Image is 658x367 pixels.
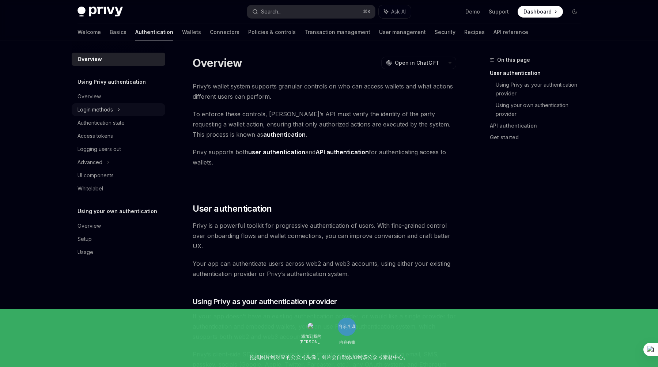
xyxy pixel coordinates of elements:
button: Search...⌘K [247,5,375,18]
a: Wallets [182,23,201,41]
strong: authentication [263,131,306,138]
div: Search... [261,7,281,16]
div: Overview [77,222,101,230]
div: Overview [77,55,102,64]
a: Support [489,8,509,15]
a: Dashboard [518,6,563,18]
a: Usage [72,246,165,259]
a: UI components [72,169,165,182]
a: Basics [110,23,126,41]
button: Ask AI [379,5,411,18]
a: Logging users out [72,143,165,156]
a: Connectors [210,23,239,41]
span: Dashboard [523,8,552,15]
a: Access tokens [72,129,165,143]
a: Transaction management [305,23,370,41]
div: Usage [77,248,93,257]
a: Overview [72,219,165,232]
div: Logging users out [77,145,121,154]
h5: Using your own authentication [77,207,157,216]
span: ⌘ K [363,9,371,15]
a: Get started [490,132,586,143]
button: Toggle dark mode [569,6,581,18]
span: Ask AI [391,8,406,15]
a: Policies & controls [248,23,296,41]
div: Authentication state [77,118,125,127]
a: Authentication [135,23,173,41]
a: Overview [72,90,165,103]
a: API reference [494,23,528,41]
span: User authentication [193,203,272,215]
span: Open in ChatGPT [395,59,439,67]
img: dark logo [77,7,123,17]
a: Security [435,23,455,41]
a: API authentication [490,120,586,132]
span: Privy is a powerful toolkit for progressive authentication of users. With fine-grained control ov... [193,220,456,251]
div: Setup [77,235,92,243]
a: Using Privy as your authentication provider [496,79,586,99]
a: Authentication state [72,116,165,129]
a: Recipes [464,23,485,41]
span: Your app can authenticate users across web2 and web3 accounts, using either your existing authent... [193,258,456,279]
strong: user authentication [248,148,305,156]
h1: Overview [193,56,242,69]
span: To enforce these controls, [PERSON_NAME]’s API must verify the identity of the party requesting a... [193,109,456,140]
div: Overview [77,92,101,101]
span: Privy’s wallet system supports granular controls on who can access wallets and what actions diffe... [193,81,456,102]
div: Advanced [77,158,102,167]
div: Access tokens [77,132,113,140]
a: Welcome [77,23,101,41]
div: Login methods [77,105,113,114]
a: Whitelabel [72,182,165,195]
a: User management [379,23,426,41]
a: Setup [72,232,165,246]
a: Demo [465,8,480,15]
span: Privy supports both and for authenticating access to wallets. [193,147,456,167]
div: Whitelabel [77,184,103,193]
button: Open in ChatGPT [381,57,444,69]
div: UI components [77,171,114,180]
a: User authentication [490,67,586,79]
a: Using your own authentication provider [496,99,586,120]
h5: Using Privy authentication [77,77,146,86]
a: Overview [72,53,165,66]
strong: API authentication [315,148,369,156]
span: Using Privy as your authentication provider [193,296,337,307]
span: On this page [497,56,530,64]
